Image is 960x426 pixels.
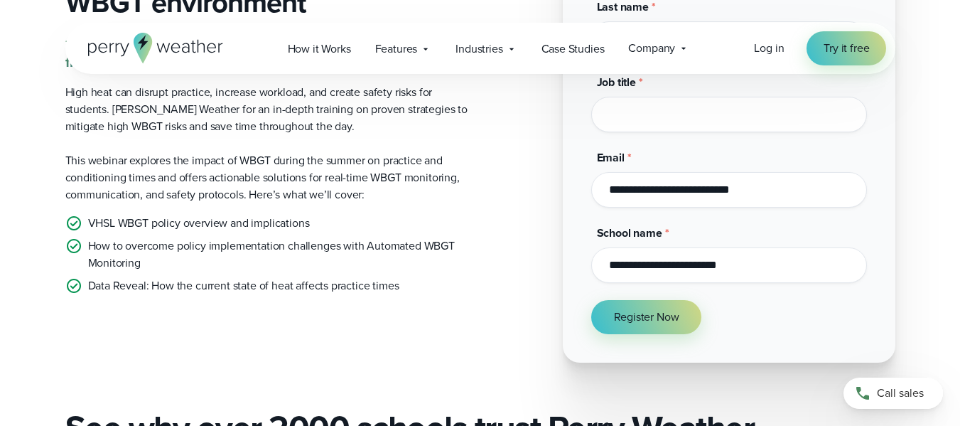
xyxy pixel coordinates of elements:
[597,225,662,241] span: School name
[597,74,636,90] span: Job title
[628,40,675,57] span: Company
[529,34,617,63] a: Case Studies
[843,378,943,409] a: Call sales
[288,41,351,58] span: How it Works
[541,41,605,58] span: Case Studies
[65,84,469,135] p: High heat can disrupt practice, increase workload, and create safety risks for students. [PERSON_...
[455,41,502,58] span: Industries
[88,277,399,294] p: Data Reveal: How the current state of heat affects practice times
[877,385,924,402] span: Call sales
[614,309,679,326] span: Register Now
[88,238,469,272] p: How to overcome policy implementation challenges with Automated WBGT Monitoring
[807,31,886,65] a: Try it free
[375,41,418,58] span: Features
[824,40,869,57] span: Try it free
[276,34,363,63] a: How it Works
[597,149,625,166] span: Email
[754,40,784,57] a: Log in
[754,40,784,56] span: Log in
[88,215,310,232] p: VHSL WBGT policy overview and implications
[591,300,702,334] button: Register Now
[65,152,469,203] p: This webinar explores the impact of WBGT during the summer on practice and conditioning times and...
